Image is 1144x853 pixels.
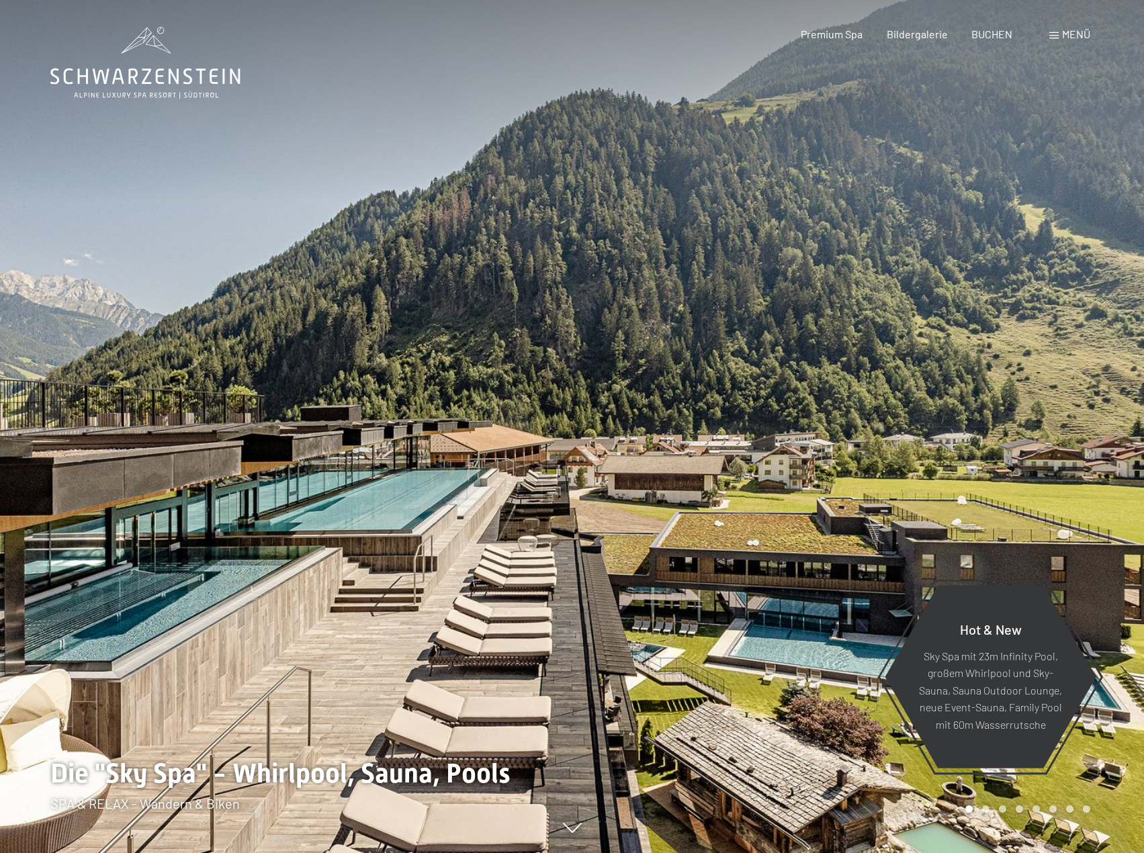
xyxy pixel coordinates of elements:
[1083,805,1090,813] div: Carousel Page 8
[965,805,973,813] div: Carousel Page 1 (Current Slide)
[999,805,1006,813] div: Carousel Page 3
[884,584,1097,769] a: Hot & New Sky Spa mit 23m Infinity Pool, großem Whirlpool und Sky-Sauna, Sauna Outdoor Lounge, ne...
[918,647,1063,733] p: Sky Spa mit 23m Infinity Pool, großem Whirlpool und Sky-Sauna, Sauna Outdoor Lounge, neue Event-S...
[1049,805,1057,813] div: Carousel Page 6
[982,805,989,813] div: Carousel Page 2
[961,805,1090,813] div: Carousel Pagination
[1066,805,1073,813] div: Carousel Page 7
[971,28,1012,40] a: BUCHEN
[1016,805,1023,813] div: Carousel Page 4
[887,28,948,40] a: Bildergalerie
[960,621,1022,637] span: Hot & New
[801,28,863,40] a: Premium Spa
[1062,28,1090,40] span: Menü
[1032,805,1040,813] div: Carousel Page 5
